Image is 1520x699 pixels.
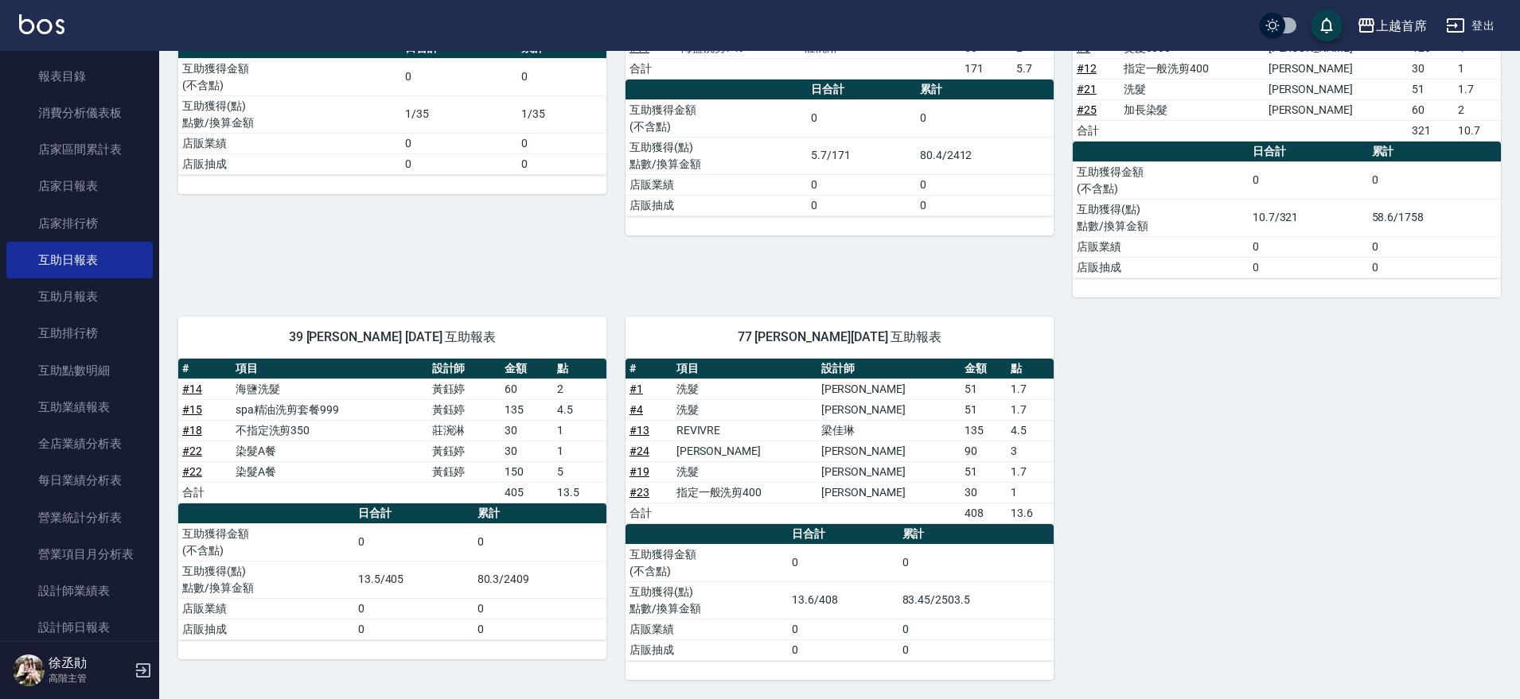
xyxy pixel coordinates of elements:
td: 黃鈺婷 [428,379,501,399]
td: 3 [1007,441,1054,461]
td: 0 [517,153,606,174]
th: 項目 [672,359,817,379]
button: 上越首席 [1350,10,1433,42]
td: 58.6/1758 [1368,199,1501,236]
a: 設計師日報表 [6,609,153,646]
a: 互助業績報表 [6,389,153,425]
td: 10.7 [1454,120,1501,141]
table: a dense table [1073,142,1501,278]
td: 1.7 [1007,461,1054,482]
th: 金額 [501,359,554,379]
td: 0 [474,598,606,619]
td: 60 [1408,99,1455,120]
div: 上越首席 [1376,16,1427,36]
a: #6 [1077,41,1090,54]
td: 店販業績 [626,619,788,639]
button: save [1311,10,1343,41]
td: 0 [788,619,898,639]
a: 每日業績分析表 [6,462,153,499]
td: 0 [401,58,517,95]
td: 0 [517,58,606,95]
a: #24 [629,445,649,457]
a: #19 [629,465,649,478]
td: 互助獲得金額 (不含點) [626,99,807,137]
a: 營業項目月分析表 [6,536,153,573]
td: 店販業績 [626,174,807,195]
td: 0 [807,174,916,195]
th: 點 [553,359,606,379]
td: spa精油洗剪套餐999 [232,399,428,420]
td: 店販業績 [178,598,354,619]
td: 合計 [626,503,672,523]
button: 登出 [1440,11,1501,41]
td: [PERSON_NAME] [672,441,817,461]
td: 10.7/321 [1249,199,1368,236]
table: a dense table [626,359,1054,524]
a: 設計師業績表 [6,573,153,609]
td: [PERSON_NAME] [817,379,961,399]
table: a dense table [626,80,1054,216]
a: 店家區間累計表 [6,131,153,168]
table: a dense table [178,359,606,503]
td: [PERSON_NAME] [1265,99,1408,120]
td: 0 [916,99,1054,137]
td: 1 [1454,58,1501,79]
td: [PERSON_NAME] [817,461,961,482]
td: 互助獲得金額 (不含點) [626,544,788,581]
td: 0 [1249,161,1368,199]
td: 0 [1249,257,1368,278]
td: 1 [553,441,606,461]
td: 1 [553,420,606,441]
a: 互助月報表 [6,278,153,315]
td: 90 [961,441,1007,461]
td: [PERSON_NAME] [817,441,961,461]
td: 梁佳琳 [817,420,961,441]
td: 171 [961,58,1012,79]
a: 營業統計分析表 [6,499,153,536]
td: 1.7 [1454,79,1501,99]
td: 5.7/171 [807,137,916,174]
td: 互助獲得(點) 點數/換算金額 [178,561,354,598]
td: 店販抽成 [626,639,788,660]
td: 405 [501,482,554,503]
td: 互助獲得金額 (不含點) [178,58,401,95]
td: [PERSON_NAME] [1265,58,1408,79]
td: 加長染髮 [1120,99,1265,120]
td: 黃鈺婷 [428,461,501,482]
img: Person [13,654,45,686]
td: 80.3/2409 [474,561,606,598]
td: 0 [354,523,474,561]
th: 設計師 [817,359,961,379]
td: REVIVRE [672,420,817,441]
th: 日合計 [1249,142,1368,162]
td: 30 [961,482,1007,503]
td: 洗髮 [672,399,817,420]
th: 項目 [232,359,428,379]
td: 合計 [178,482,232,503]
a: 報表目錄 [6,58,153,95]
td: 0 [401,153,517,174]
td: 13.5/405 [354,561,474,598]
td: 0 [1368,257,1501,278]
td: 互助獲得(點) 點數/換算金額 [1073,199,1249,236]
td: 0 [898,619,1054,639]
td: 合計 [1073,120,1120,141]
td: 408 [961,503,1007,523]
td: 店販抽成 [178,153,401,174]
a: #14 [182,383,202,395]
th: 日合計 [788,524,898,545]
a: #25 [1077,103,1097,116]
td: 0 [788,544,898,581]
a: 店家日報表 [6,168,153,204]
td: 染髮A餐 [232,441,428,461]
a: #21 [1077,83,1097,95]
td: 黃鈺婷 [428,399,501,420]
table: a dense table [178,503,606,640]
td: 60 [501,379,554,399]
td: 1.7 [1007,379,1054,399]
th: 日合計 [807,80,916,100]
th: 設計師 [428,359,501,379]
td: 13.6/408 [788,581,898,619]
td: 洗髮 [672,379,817,399]
td: 0 [354,598,474,619]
